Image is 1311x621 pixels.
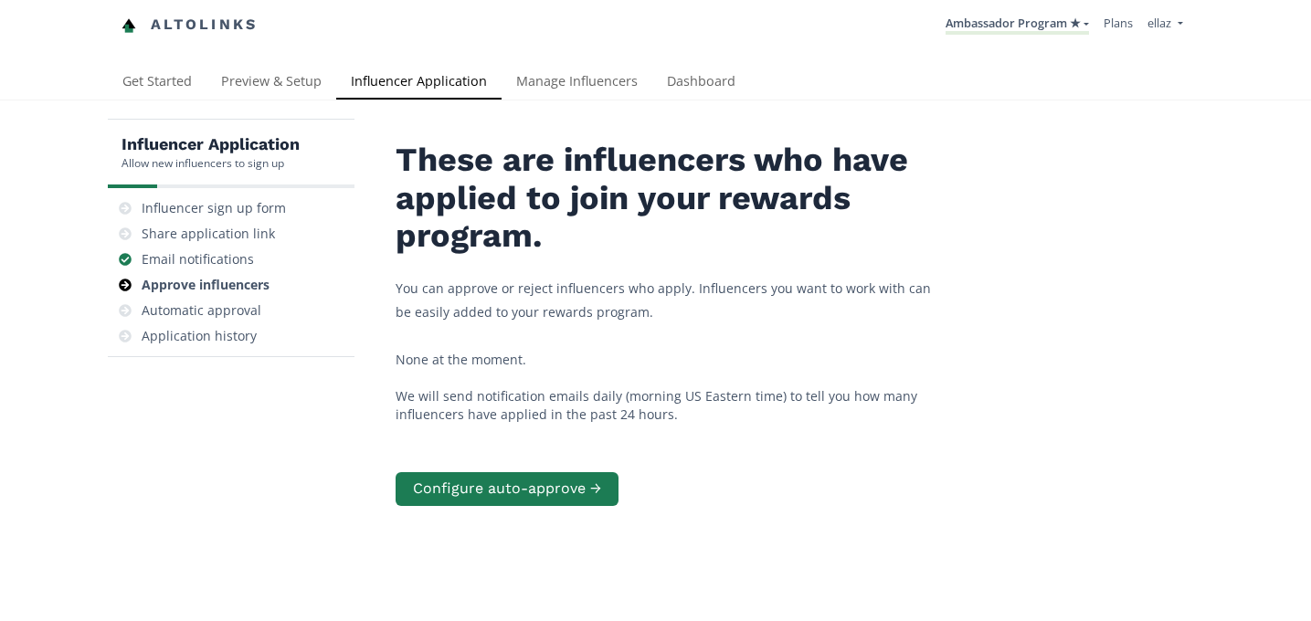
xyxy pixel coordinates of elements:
[142,199,286,217] div: Influencer sign up form
[1147,15,1171,31] span: ellaz
[206,65,336,101] a: Preview & Setup
[122,18,136,33] img: favicon-32x32.png
[946,15,1089,35] a: Ambassador Program ★
[1147,15,1182,36] a: ellaz
[396,472,618,506] button: Configure auto-approve →
[396,277,944,322] p: You can approve or reject influencers who apply. Influencers you want to work with can be easily ...
[122,10,259,40] a: Altolinks
[652,65,750,101] a: Dashboard
[396,351,944,424] div: None at the moment. We will send notification emails daily (morning US Eastern time) to tell you ...
[108,65,206,101] a: Get Started
[502,65,652,101] a: Manage Influencers
[142,276,270,294] div: Approve influencers
[142,327,257,345] div: Application history
[142,250,254,268] div: Email notifications
[396,142,944,255] h2: These are influencers who have applied to join your rewards program.
[142,225,275,243] div: Share application link
[1104,15,1133,31] a: Plans
[122,155,300,171] div: Allow new influencers to sign up
[336,65,502,101] a: Influencer Application
[142,301,261,320] div: Automatic approval
[122,133,300,155] h5: Influencer Application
